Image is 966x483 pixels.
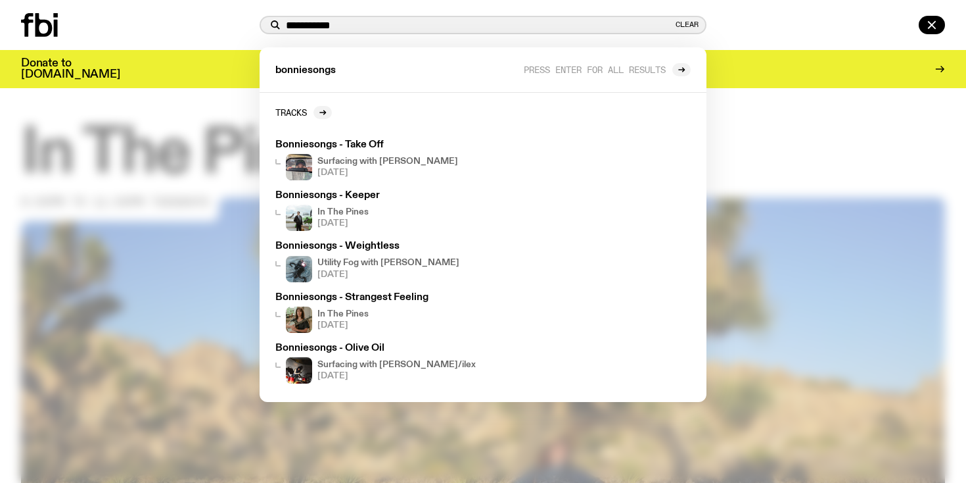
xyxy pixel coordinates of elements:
h4: In The Pines [317,208,369,216]
h4: In The Pines [317,310,369,318]
h2: Tracks [275,107,307,117]
span: [DATE] [317,168,458,177]
h3: Bonniesongs - Strangest Feeling [275,293,517,303]
h4: Utility Fog with [PERSON_NAME] [317,259,459,267]
h3: Bonniesongs - Take Off [275,140,517,150]
a: Bonniesongs - KeeperIn The Pines[DATE] [270,186,522,236]
h4: Surfacing with [PERSON_NAME] [317,157,458,166]
h4: Surfacing with [PERSON_NAME]/ilex [317,361,476,369]
span: [DATE] [317,372,476,380]
a: Press enter for all results [524,63,691,76]
a: Bonniesongs - Olive OilImage by Billy ZammitSurfacing with [PERSON_NAME]/ilex[DATE] [270,338,522,389]
h3: Bonniesongs - Weightless [275,241,517,251]
button: Clear [676,21,699,28]
a: Tracks [275,106,332,119]
h3: Bonniesongs - Olive Oil [275,343,517,353]
span: Press enter for all results [524,64,666,74]
span: [DATE] [317,321,369,330]
h3: Bonniesongs - Keeper [275,191,517,201]
h3: Donate to [DOMAIN_NAME] [21,58,120,80]
a: Bonniesongs - WeightlessCover to Giant Claw's album Decadent Stress ChamberUtility Fog with [PERS... [270,236,522,287]
a: Bonniesongs - Strangest FeelingIn The Pines[DATE] [270,288,522,338]
img: Image by Billy Zammit [286,357,312,384]
a: Bonniesongs - Take OffSurfacing with [PERSON_NAME][DATE] [270,135,522,186]
span: bonniesongs [275,66,336,76]
span: [DATE] [317,219,369,228]
img: Cover to Giant Claw's album Decadent Stress Chamber [286,256,312,282]
span: [DATE] [317,270,459,279]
